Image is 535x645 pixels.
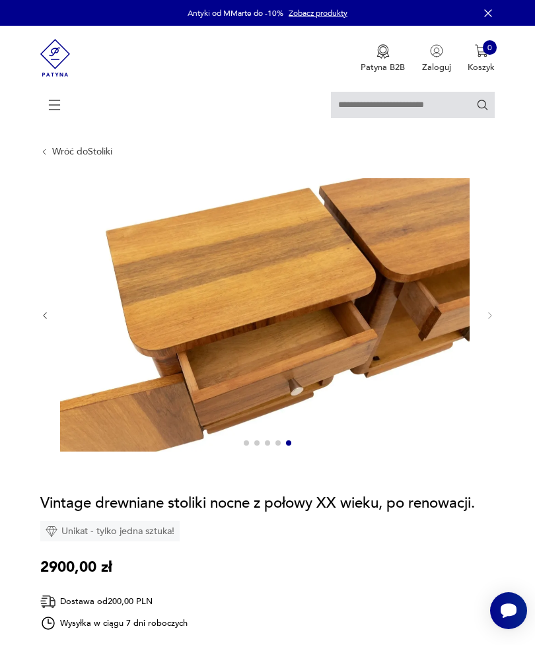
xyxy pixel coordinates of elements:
img: Ikona diamentu [46,526,57,537]
button: 0Koszyk [468,44,495,73]
a: Ikona medaluPatyna B2B [361,44,405,73]
img: Ikona dostawy [40,594,56,610]
a: Zobacz produkty [289,8,347,18]
button: Zaloguj [422,44,451,73]
h1: Vintage drewniane stoliki nocne z połowy XX wieku, po renowacji. [40,493,475,513]
p: Koszyk [468,61,495,73]
img: Ikona koszyka [475,44,488,57]
img: Ikona medalu [376,44,390,59]
p: Antyki od MMarte do -10% [188,8,283,18]
button: Patyna B2B [361,44,405,73]
div: Unikat - tylko jedna sztuka! [40,521,180,541]
div: Dostawa od 200,00 PLN [40,594,188,610]
a: Wróć doStoliki [52,147,112,157]
iframe: Smartsupp widget button [490,592,527,629]
img: Patyna - sklep z meblami i dekoracjami vintage [40,26,71,90]
p: Zaloguj [422,61,451,73]
p: 2900,00 zł [40,557,112,577]
p: Patyna B2B [361,61,405,73]
img: Ikonka użytkownika [430,44,443,57]
img: Zdjęcie produktu Vintage drewniane stoliki nocne z połowy XX wieku, po renowacji. [60,178,470,451]
button: Szukaj [476,98,489,111]
div: 0 [483,40,497,55]
div: Wysyłka w ciągu 7 dni roboczych [40,615,188,631]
